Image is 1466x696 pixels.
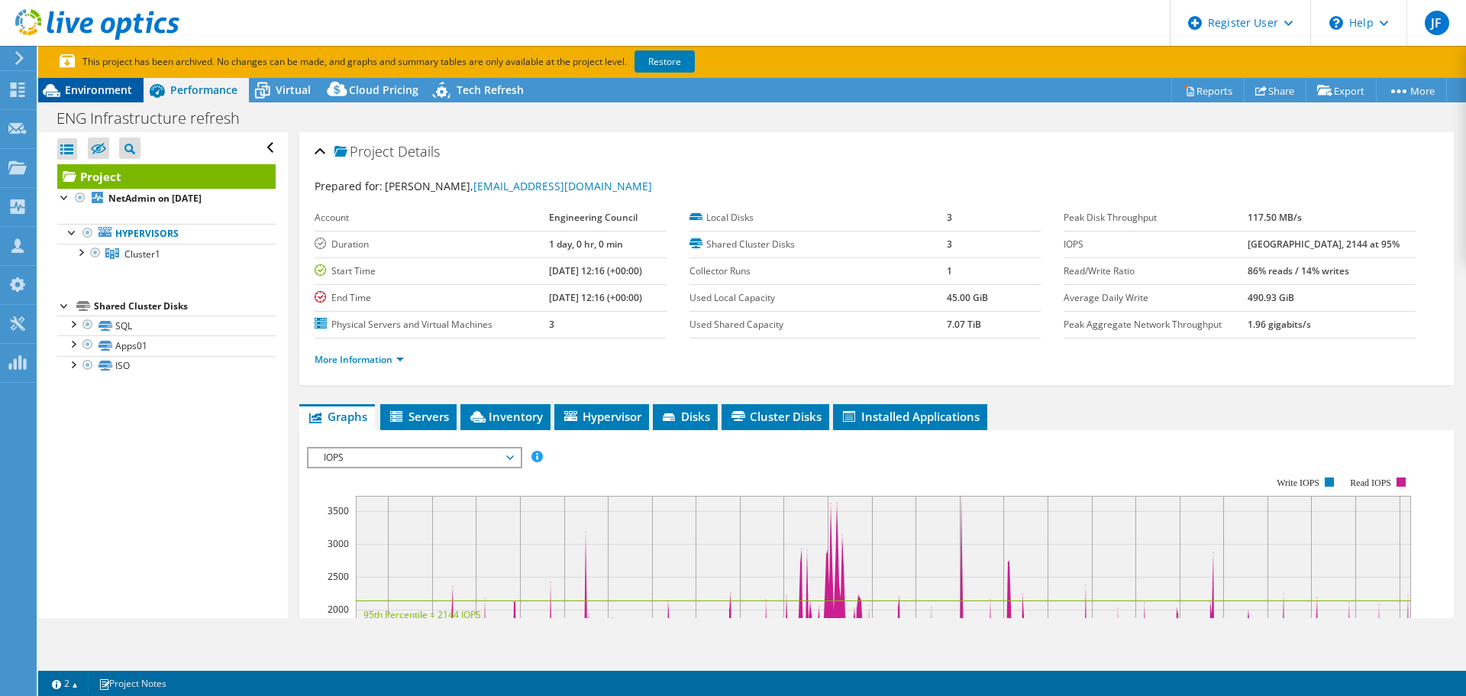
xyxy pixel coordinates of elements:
label: Peak Aggregate Network Throughput [1064,317,1247,332]
label: Account [315,210,549,225]
div: Shared Cluster Disks [94,297,276,316]
a: Cluster1 [57,244,276,264]
text: 95th Percentile = 2144 IOPS [363,608,481,621]
label: IOPS [1064,237,1247,252]
span: IOPS [316,448,512,467]
b: 3 [947,211,952,224]
label: Peak Disk Throughput [1064,210,1247,225]
label: Read/Write Ratio [1064,264,1247,279]
svg: \n [1329,16,1343,30]
text: Write IOPS [1277,477,1319,488]
span: Installed Applications [841,409,980,424]
a: [EMAIL_ADDRESS][DOMAIN_NAME] [473,179,652,193]
span: Cluster1 [124,248,160,261]
b: [DATE] 12:16 (+00:00) [549,264,642,277]
b: 1 [947,264,952,277]
b: NetAdmin on [DATE] [108,192,202,205]
text: 2000 [328,603,349,616]
span: Project [334,144,394,160]
text: 3000 [328,537,349,550]
span: Performance [170,83,237,97]
b: 490.93 GiB [1248,291,1294,304]
b: 1.96 gigabits/s [1248,318,1311,331]
span: Virtual [276,83,311,97]
span: Tech Refresh [457,83,524,97]
a: Project Notes [88,674,177,693]
span: Cluster Disks [729,409,822,424]
b: Engineering Council [549,211,638,224]
span: Cloud Pricing [349,83,418,97]
b: 86% reads / 14% writes [1248,264,1349,277]
b: [GEOGRAPHIC_DATA], 2144 at 95% [1248,238,1400,251]
label: Used Shared Capacity [689,317,947,332]
label: Collector Runs [689,264,947,279]
span: Hypervisor [562,409,641,424]
label: Physical Servers and Virtual Machines [315,317,549,332]
label: Start Time [315,264,549,279]
b: 117.50 MB/s [1248,211,1302,224]
span: Disks [660,409,710,424]
a: Apps01 [57,335,276,355]
span: JF [1425,11,1449,35]
a: 2 [41,674,89,693]
span: Environment [65,83,132,97]
a: NetAdmin on [DATE] [57,189,276,209]
span: Graphs [307,409,367,424]
span: Details [398,142,440,160]
a: Share [1244,79,1306,102]
p: This project has been archived. No changes can be made, and graphs and summary tables are only av... [60,53,808,70]
label: Duration [315,237,549,252]
b: 45.00 GiB [947,291,988,304]
text: 2500 [328,570,349,583]
a: Hypervisors [57,224,276,244]
label: Prepared for: [315,179,383,193]
a: More [1376,79,1447,102]
b: 7.07 TiB [947,318,981,331]
span: Inventory [468,409,543,424]
label: Local Disks [689,210,947,225]
b: 1 day, 0 hr, 0 min [549,238,623,251]
b: 3 [947,238,952,251]
text: 3500 [328,504,349,517]
a: Restore [635,50,695,73]
label: Shared Cluster Disks [689,237,947,252]
text: Read IOPS [1351,477,1392,488]
b: [DATE] 12:16 (+00:00) [549,291,642,304]
a: ISO [57,356,276,376]
span: Servers [388,409,449,424]
h1: ENG Infrastructure refresh [50,110,263,127]
label: End Time [315,290,549,306]
a: SQL [57,316,276,335]
a: Export [1306,79,1377,102]
a: Reports [1171,79,1245,102]
span: [PERSON_NAME], [385,179,652,193]
a: More Information [315,353,404,366]
label: Used Local Capacity [689,290,947,306]
label: Average Daily Write [1064,290,1247,306]
b: 3 [549,318,554,331]
a: Project [57,164,276,189]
